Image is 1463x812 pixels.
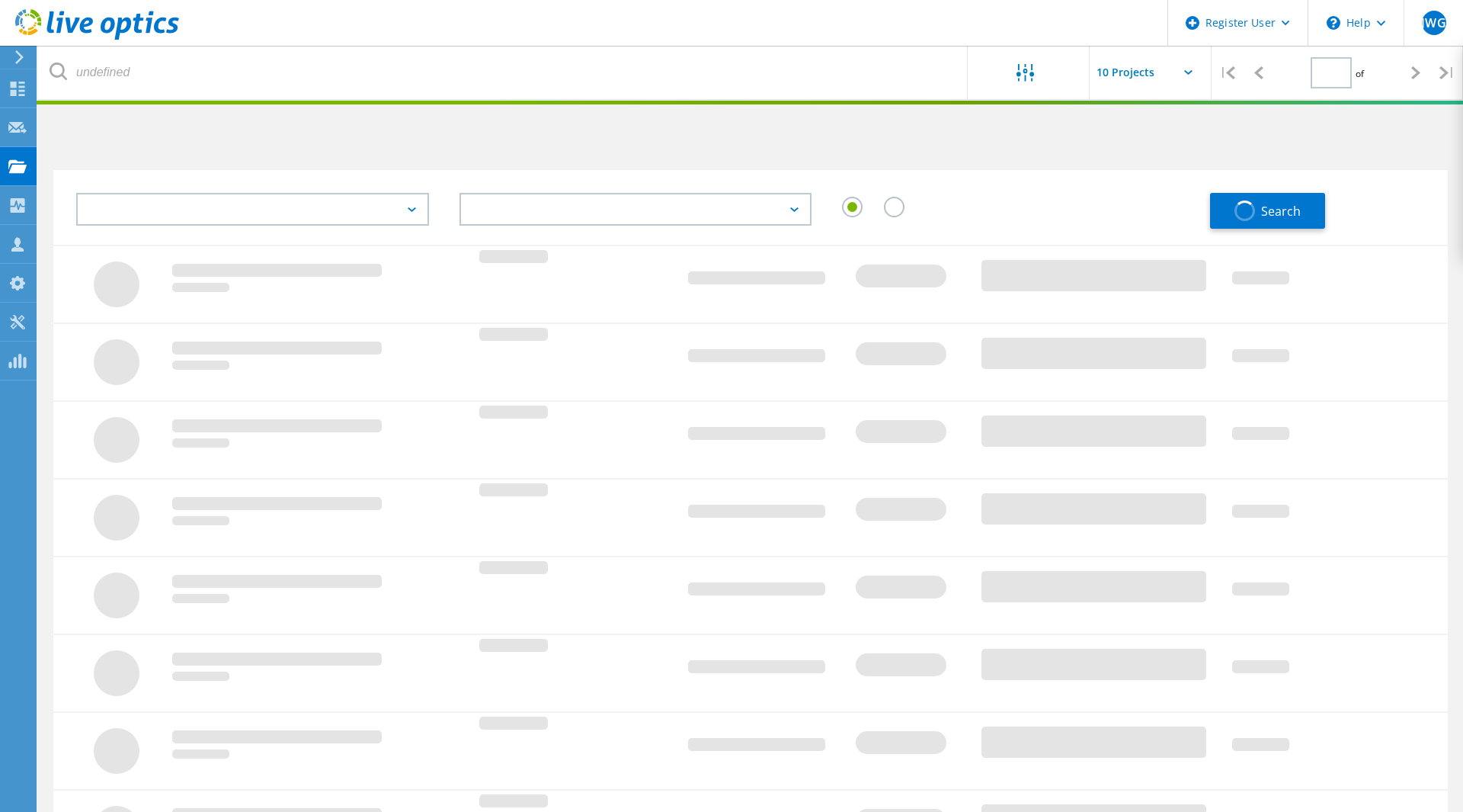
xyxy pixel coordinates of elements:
a: Live Optics Dashboard [15,32,179,43]
button: Search [1210,193,1325,229]
span: Search [1261,203,1301,220]
span: JWG [1421,17,1445,29]
div: | [1212,46,1243,100]
div: | [1432,46,1463,100]
span: of [1356,67,1364,80]
input: undefined [38,46,968,99]
svg: \n [1327,16,1340,30]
